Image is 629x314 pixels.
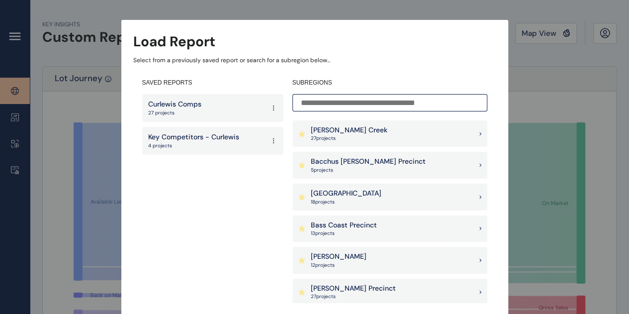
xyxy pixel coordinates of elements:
[148,109,201,116] p: 27 projects
[148,100,201,109] p: Curlewis Comps
[311,167,426,174] p: 5 project s
[311,293,396,300] p: 27 project s
[311,284,396,294] p: [PERSON_NAME] Precinct
[311,220,377,230] p: Bass Coast Precinct
[311,252,366,262] p: [PERSON_NAME]
[148,132,239,142] p: Key Competitors - Curlewis
[311,230,377,237] p: 13 project s
[292,79,487,87] h4: SUBREGIONS
[311,135,387,142] p: 27 project s
[311,199,381,206] p: 18 project s
[311,262,366,269] p: 12 project s
[311,157,426,167] p: Bacchus [PERSON_NAME] Precinct
[142,79,283,87] h4: SAVED REPORTS
[133,32,215,51] h3: Load Report
[311,125,387,135] p: [PERSON_NAME] Creek
[311,189,381,199] p: [GEOGRAPHIC_DATA]
[148,142,239,149] p: 4 projects
[133,56,496,65] p: Select from a previously saved report or search for a subregion below...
